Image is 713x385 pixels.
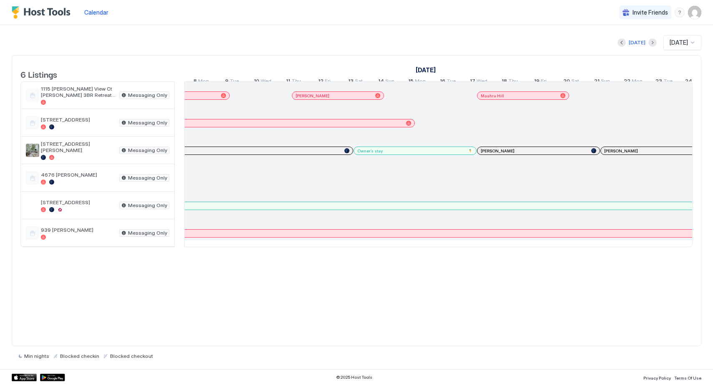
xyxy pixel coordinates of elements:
span: 16 [440,78,445,86]
div: menu [675,8,685,18]
span: 4676 [PERSON_NAME] [41,172,116,178]
div: listing image [26,199,39,212]
a: September 23, 2025 [653,76,675,88]
div: listing image [26,144,39,157]
span: 17 [470,78,475,86]
a: September 22, 2025 [622,76,645,88]
span: Tue [230,78,239,86]
a: Terms Of Use [674,373,701,382]
span: Sun [385,78,394,86]
span: Min nights [24,353,49,359]
span: 13 [348,78,354,86]
span: Blocked checkout [110,353,153,359]
a: September 18, 2025 [500,76,520,88]
a: Host Tools Logo [12,6,74,19]
span: [PERSON_NAME] [481,148,515,154]
span: Terms Of Use [674,375,701,380]
span: © 2025 Host Tools [336,375,372,380]
span: Sun [601,78,610,86]
span: 15 [408,78,414,86]
span: [STREET_ADDRESS][PERSON_NAME] [41,141,116,153]
span: [STREET_ADDRESS] [41,117,116,123]
a: September 17, 2025 [468,76,490,88]
button: Next month [648,38,657,47]
a: September 10, 2025 [252,76,274,88]
span: 22 [624,78,630,86]
span: Mon [632,78,643,86]
a: September 20, 2025 [561,76,581,88]
button: [DATE] [628,38,647,48]
span: Privacy Policy [643,375,671,380]
a: September 13, 2025 [346,76,365,88]
span: Invite Friends [633,9,668,16]
span: Calendar [84,9,108,16]
span: 12 [318,78,324,86]
span: Thu [508,78,518,86]
span: Owner’s stay [357,148,383,154]
span: Mon [198,78,209,86]
span: Fri [325,78,331,86]
span: [PERSON_NAME] [296,93,329,99]
span: Sat [571,78,579,86]
a: September 21, 2025 [592,76,612,88]
span: 24 [685,78,692,86]
span: Tue [447,78,456,86]
span: Wed [261,78,271,86]
span: 939 [PERSON_NAME] [41,227,116,233]
span: 20 [563,78,570,86]
span: [DATE] [670,39,688,46]
a: September 16, 2025 [438,76,458,88]
span: 21 [594,78,600,86]
span: Sat [355,78,363,86]
a: Calendar [84,8,108,17]
a: September 11, 2025 [284,76,303,88]
span: Fri [541,78,547,86]
span: Mon [415,78,426,86]
a: September 19, 2025 [532,76,549,88]
span: 14 [378,78,384,86]
button: Previous month [618,38,626,47]
span: [PERSON_NAME] [604,148,638,154]
div: User profile [688,6,701,19]
div: [DATE] [629,39,645,46]
span: Maahra Hill [481,93,504,99]
span: 1115 [PERSON_NAME] View Ct [PERSON_NAME] 3BR Retreat in [GEOGRAPHIC_DATA]’s [GEOGRAPHIC_DATA] [41,86,116,98]
a: September 14, 2025 [376,76,397,88]
span: [STREET_ADDRESS] [41,199,116,205]
span: 18 [502,78,507,86]
a: September 12, 2025 [316,76,333,88]
span: 19 [534,78,540,86]
a: September 24, 2025 [683,76,706,88]
a: September 8, 2025 [191,76,211,88]
a: App Store [12,374,37,381]
span: 10 [254,78,259,86]
span: 11 [286,78,290,86]
a: Privacy Policy [643,373,671,382]
span: 23 [655,78,662,86]
a: September 1, 2025 [414,64,438,76]
a: Google Play Store [40,374,65,381]
a: September 15, 2025 [406,76,428,88]
span: 6 Listings [20,68,57,80]
span: Tue [663,78,673,86]
span: Blocked checkin [60,353,99,359]
span: 9 [225,78,228,86]
span: Thu [291,78,301,86]
span: 8 [193,78,197,86]
a: September 9, 2025 [223,76,241,88]
span: Wed [477,78,487,86]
